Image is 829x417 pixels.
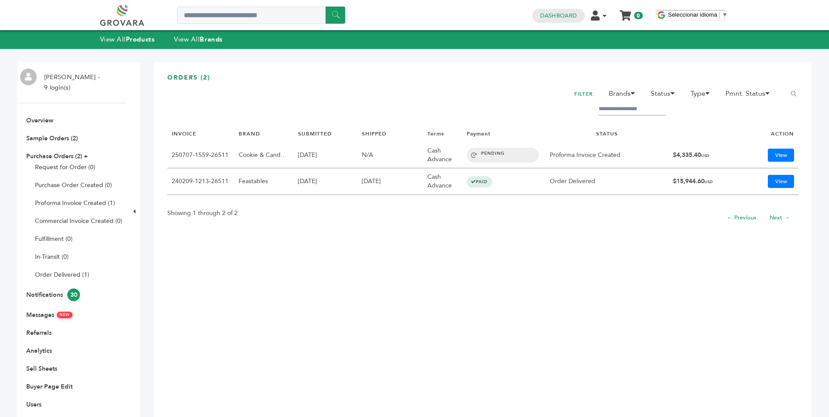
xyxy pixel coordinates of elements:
[26,116,53,125] a: Overview
[35,199,115,207] a: Proforma Invoice Created (1)
[467,176,492,188] span: PAID
[26,311,73,319] a: MessagesNEW
[362,130,386,137] a: SHIPPED
[294,142,357,168] td: [DATE]
[35,163,95,171] a: Request for Order (0)
[634,12,642,19] span: 0
[545,126,669,142] th: STATUS
[721,88,779,103] li: Pmnt. Status
[35,217,122,225] a: Commercial Invoice Created (0)
[669,168,744,195] td: $15,944.60
[26,365,57,373] a: Sell Sheets
[646,88,684,103] li: Status
[26,347,52,355] a: Analytics
[423,168,462,195] td: Cash Advance
[35,181,112,189] a: Purchase Order Created (0)
[174,35,223,44] a: View AllBrands
[200,35,222,44] strong: Brands
[668,11,718,18] span: Seleccionar idioma
[768,149,794,162] a: View
[26,152,82,160] a: Purchase Orders (2)
[26,400,42,409] a: Users
[100,35,155,44] a: View AllProducts
[620,8,630,17] a: My Cart
[294,168,357,195] td: [DATE]
[172,177,229,185] a: 240209-1213-26511
[467,148,539,163] span: PENDING
[167,73,798,89] h3: ORDERS (2)
[599,103,666,115] input: Filter by keywords
[427,130,444,137] a: Terms
[686,88,719,103] li: Type
[669,142,744,168] td: $4,335.40
[574,88,595,100] h2: FILTER:
[423,142,462,168] td: Cash Advance
[298,130,332,137] a: SUBMITTED
[35,235,73,243] a: Fulfillment (0)
[768,175,794,188] a: View
[177,7,345,24] input: Search a product or brand...
[704,179,713,184] span: USD
[744,126,798,142] th: ACTION
[722,11,728,18] span: ▼
[540,12,577,20] a: Dashboard
[35,271,89,279] a: Order Delivered (1)
[67,288,80,301] span: 30
[234,142,294,168] td: Cookie & Candy Pop Popcorn
[40,72,102,93] li: [PERSON_NAME] - 9 login(s)
[172,130,196,137] a: INVOICE
[357,168,423,195] td: [DATE]
[467,130,491,137] a: Payment
[239,130,260,137] a: BRAND
[701,153,709,158] span: USD
[770,214,790,222] a: Next →
[604,88,645,103] li: Brands
[126,35,155,44] strong: Products
[26,382,73,391] a: Buyer Page Edit
[545,142,669,168] td: Proforma Invoice Created
[234,168,294,195] td: Feastables
[727,214,756,222] a: ← Previous
[56,311,73,318] span: NEW
[167,208,238,219] p: Showing 1 through 2 of 2
[20,69,37,85] img: profile.png
[26,291,80,299] a: Notifications30
[357,142,423,168] td: N/A
[26,329,52,337] a: Referrals
[35,253,69,261] a: In-Transit (0)
[668,11,728,18] a: Seleccionar idioma​
[26,134,78,142] a: Sample Orders (2)
[172,151,229,159] a: 250707-1559-26511
[545,168,669,195] td: Order Delivered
